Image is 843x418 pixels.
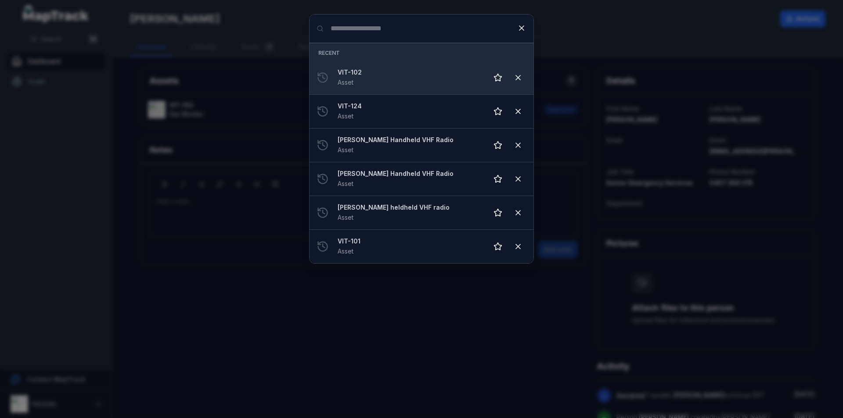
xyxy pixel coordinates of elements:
[318,50,340,56] span: Recent
[338,112,353,120] span: Asset
[338,79,353,86] span: Asset
[338,237,481,246] strong: VIT-101
[338,203,481,212] strong: [PERSON_NAME] heldheld VHF radio
[338,68,481,77] strong: VIT-102
[338,102,481,121] a: VIT-124Asset
[338,247,353,255] span: Asset
[338,169,481,178] strong: [PERSON_NAME] Handheld VHF Radio
[338,180,353,187] span: Asset
[338,136,481,144] strong: [PERSON_NAME] Handheld VHF Radio
[338,203,481,222] a: [PERSON_NAME] heldheld VHF radioAsset
[338,214,353,221] span: Asset
[338,102,481,111] strong: VIT-124
[338,237,481,256] a: VIT-101Asset
[338,146,353,154] span: Asset
[338,136,481,155] a: [PERSON_NAME] Handheld VHF RadioAsset
[338,169,481,189] a: [PERSON_NAME] Handheld VHF RadioAsset
[338,68,481,87] a: VIT-102Asset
